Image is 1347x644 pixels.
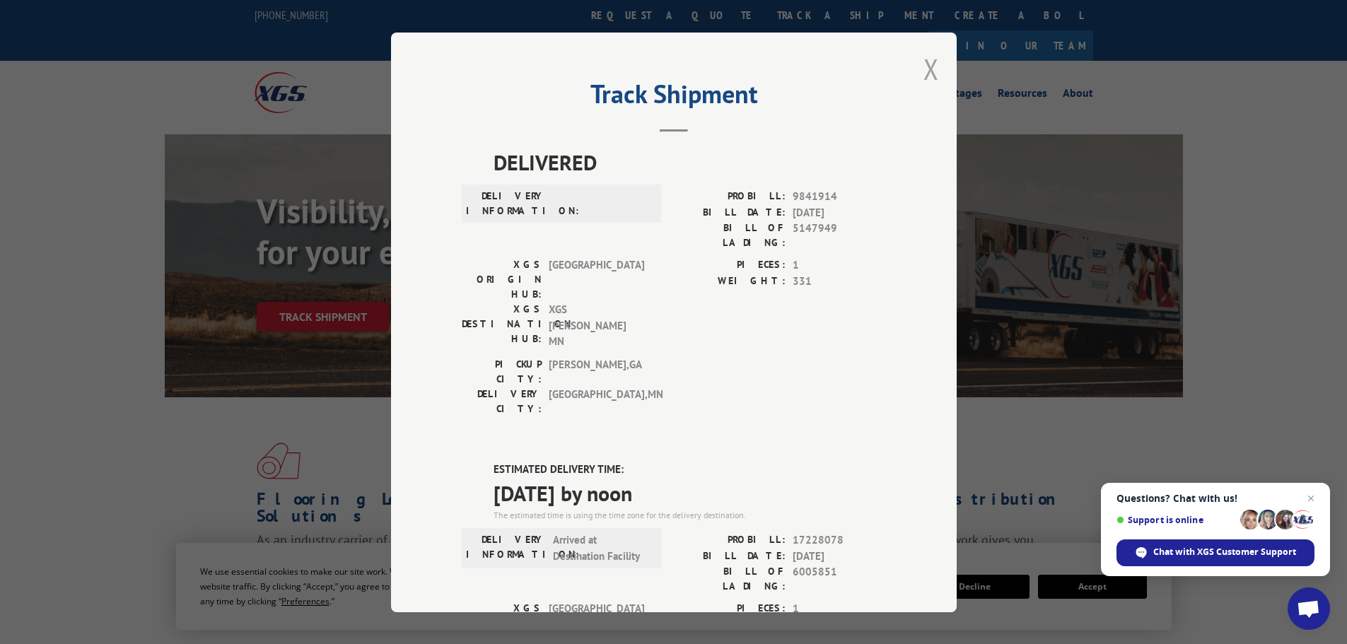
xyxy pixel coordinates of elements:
label: PROBILL: [674,532,786,549]
span: 331 [793,273,886,289]
span: [DATE] [793,548,886,564]
span: Arrived at Destination Facility [553,532,648,564]
label: PIECES: [674,257,786,274]
label: PROBILL: [674,189,786,205]
label: BILL OF LADING: [674,564,786,594]
label: BILL OF LADING: [674,221,786,250]
label: ESTIMATED DELIVERY TIME: [494,461,886,477]
span: 17228078 [793,532,886,549]
div: Chat with XGS Customer Support [1116,539,1314,566]
span: [DATE] by noon [494,477,886,509]
span: [GEOGRAPHIC_DATA] [549,257,644,302]
span: Close chat [1302,490,1319,507]
div: The estimated time is using the time zone for the delivery destination. [494,509,886,522]
span: 9841914 [793,189,886,205]
span: 5147949 [793,221,886,250]
label: PICKUP CITY: [462,356,542,386]
label: DELIVERY CITY: [462,386,542,416]
span: [PERSON_NAME] , GA [549,356,644,386]
label: XGS DESTINATION HUB: [462,302,542,350]
span: [DATE] [793,204,886,221]
span: 6005851 [793,564,886,594]
span: DELIVERED [494,146,886,178]
label: BILL DATE: [674,548,786,564]
div: Open chat [1288,587,1330,630]
span: XGS [PERSON_NAME] MN [549,302,644,350]
label: XGS ORIGIN HUB: [462,257,542,302]
label: BILL DATE: [674,204,786,221]
span: Chat with XGS Customer Support [1153,546,1296,558]
button: Close modal [923,50,939,88]
label: PIECES: [674,601,786,617]
span: 1 [793,257,886,274]
span: Questions? Chat with us! [1116,493,1314,504]
label: WEIGHT: [674,273,786,289]
label: DELIVERY INFORMATION: [466,532,546,564]
span: 1 [793,601,886,617]
span: [GEOGRAPHIC_DATA] , MN [549,386,644,416]
label: DELIVERY INFORMATION: [466,189,546,218]
h2: Track Shipment [462,84,886,111]
span: Support is online [1116,515,1235,525]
